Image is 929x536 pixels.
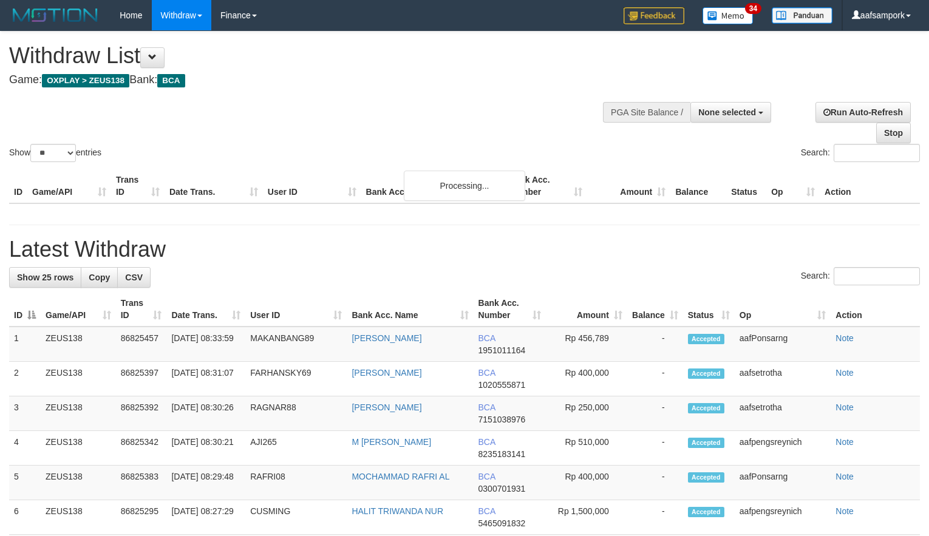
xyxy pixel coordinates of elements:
[688,403,724,413] span: Accepted
[245,292,347,327] th: User ID: activate to sort column ascending
[352,506,443,516] a: HALIT TRIWANDA NUR
[116,362,167,396] td: 86825397
[116,292,167,327] th: Trans ID: activate to sort column ascending
[9,362,41,396] td: 2
[27,169,111,203] th: Game/API
[157,74,185,87] span: BCA
[835,506,854,516] a: Note
[546,292,627,327] th: Amount: activate to sort column ascending
[41,500,116,535] td: ZEUS138
[116,327,167,362] td: 86825457
[546,466,627,500] td: Rp 400,000
[42,74,129,87] span: OXPLAY > ZEUS138
[9,327,41,362] td: 1
[41,431,116,466] td: ZEUS138
[624,7,684,24] img: Feedback.jpg
[165,169,263,203] th: Date Trans.
[688,507,724,517] span: Accepted
[478,484,526,494] span: Copy 0300701931 to clipboard
[111,169,165,203] th: Trans ID
[117,267,151,288] a: CSV
[245,396,347,431] td: RAGNAR88
[835,333,854,343] a: Note
[766,169,820,203] th: Op
[688,438,724,448] span: Accepted
[478,368,495,378] span: BCA
[352,368,421,378] a: [PERSON_NAME]
[9,6,101,24] img: MOTION_logo.png
[166,362,245,396] td: [DATE] 08:31:07
[17,273,73,282] span: Show 25 rows
[81,267,118,288] a: Copy
[670,169,726,203] th: Balance
[831,292,920,327] th: Action
[116,466,167,500] td: 86825383
[478,437,495,447] span: BCA
[627,327,683,362] td: -
[116,500,167,535] td: 86825295
[478,402,495,412] span: BCA
[627,362,683,396] td: -
[876,123,911,143] a: Stop
[835,402,854,412] a: Note
[478,333,495,343] span: BCA
[690,102,771,123] button: None selected
[478,506,495,516] span: BCA
[478,415,526,424] span: Copy 7151038976 to clipboard
[125,273,143,282] span: CSV
[41,396,116,431] td: ZEUS138
[735,466,831,500] td: aafPonsarng
[245,431,347,466] td: AJI265
[834,144,920,162] input: Search:
[263,169,361,203] th: User ID
[688,472,724,483] span: Accepted
[347,292,473,327] th: Bank Acc. Name: activate to sort column ascending
[9,44,607,68] h1: Withdraw List
[735,327,831,362] td: aafPonsarng
[683,292,735,327] th: Status: activate to sort column ascending
[41,466,116,500] td: ZEUS138
[835,368,854,378] a: Note
[546,362,627,396] td: Rp 400,000
[834,267,920,285] input: Search:
[166,327,245,362] td: [DATE] 08:33:59
[245,362,347,396] td: FARHANSKY69
[627,292,683,327] th: Balance: activate to sort column ascending
[352,472,449,481] a: MOCHAMMAD RAFRI AL
[89,273,110,282] span: Copy
[9,396,41,431] td: 3
[9,466,41,500] td: 5
[478,472,495,481] span: BCA
[245,500,347,535] td: CUSMING
[474,292,546,327] th: Bank Acc. Number: activate to sort column ascending
[478,345,526,355] span: Copy 1951011164 to clipboard
[688,368,724,379] span: Accepted
[815,102,911,123] a: Run Auto-Refresh
[166,466,245,500] td: [DATE] 08:29:48
[166,396,245,431] td: [DATE] 08:30:26
[41,292,116,327] th: Game/API: activate to sort column ascending
[166,292,245,327] th: Date Trans.: activate to sort column ascending
[735,396,831,431] td: aafsetrotha
[688,334,724,344] span: Accepted
[9,169,27,203] th: ID
[627,466,683,500] td: -
[603,102,690,123] div: PGA Site Balance /
[801,144,920,162] label: Search:
[698,107,756,117] span: None selected
[726,169,766,203] th: Status
[627,500,683,535] td: -
[735,500,831,535] td: aafpengsreynich
[352,437,431,447] a: M [PERSON_NAME]
[352,402,421,412] a: [PERSON_NAME]
[745,3,761,14] span: 34
[735,362,831,396] td: aafsetrotha
[352,333,421,343] a: [PERSON_NAME]
[30,144,76,162] select: Showentries
[772,7,832,24] img: panduan.png
[478,518,526,528] span: Copy 5465091832 to clipboard
[166,431,245,466] td: [DATE] 08:30:21
[801,267,920,285] label: Search:
[546,396,627,431] td: Rp 250,000
[9,500,41,535] td: 6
